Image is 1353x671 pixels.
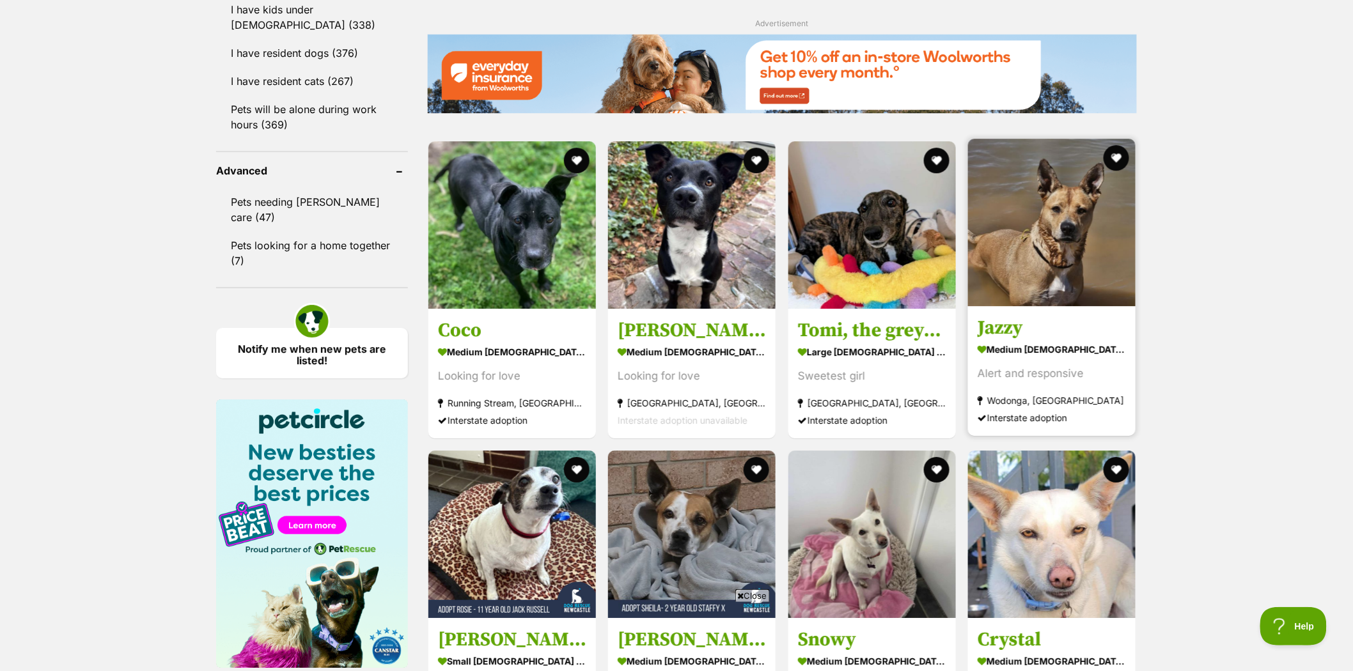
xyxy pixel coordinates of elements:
div: Alert and responsive [978,365,1126,382]
strong: medium [DEMOGRAPHIC_DATA] Dog [798,651,946,670]
a: Tomi, the greyhound large [DEMOGRAPHIC_DATA] Dog Sweetest girl [GEOGRAPHIC_DATA], [GEOGRAPHIC_DAT... [788,309,956,438]
h3: [PERSON_NAME] [618,318,766,343]
strong: [GEOGRAPHIC_DATA], [GEOGRAPHIC_DATA] [618,394,766,412]
strong: [GEOGRAPHIC_DATA], [GEOGRAPHIC_DATA] [798,394,946,412]
img: Coco - Rhodesian Ridgeback x Australian Cattle Dog [428,141,596,309]
a: Pets will be alone during work hours (369) [216,96,408,138]
button: favourite [744,148,770,173]
h3: Crystal [978,627,1126,651]
img: Pet Circle promo banner [216,399,408,668]
button: favourite [744,457,770,482]
div: Sweetest girl [798,367,946,385]
img: Everyday Insurance promotional banner [427,34,1137,112]
div: Interstate adoption [798,412,946,429]
h3: Snowy [798,627,946,651]
a: [PERSON_NAME] medium [DEMOGRAPHIC_DATA] Dog Looking for love [GEOGRAPHIC_DATA], [GEOGRAPHIC_DATA]... [608,309,776,438]
strong: small [DEMOGRAPHIC_DATA] Dog [438,651,586,670]
a: Pets looking for a home together (7) [216,232,408,274]
a: Notify me when new pets are listed! [216,328,408,378]
header: Advanced [216,165,408,176]
img: Jazzy - Australian Cattle Dog [968,139,1136,306]
a: Coco medium [DEMOGRAPHIC_DATA] Dog Looking for love Running Stream, [GEOGRAPHIC_DATA] Interstate ... [428,309,596,438]
strong: Running Stream, [GEOGRAPHIC_DATA] [438,394,586,412]
strong: Wodonga, [GEOGRAPHIC_DATA] [978,392,1126,409]
img: Tomi, the greyhound - Greyhound Dog [788,141,956,309]
a: I have resident cats (267) [216,68,408,95]
span: Interstate adoption unavailable [618,415,747,426]
strong: large [DEMOGRAPHIC_DATA] Dog [798,343,946,361]
strong: medium [DEMOGRAPHIC_DATA] Dog [618,343,766,361]
div: Looking for love [438,367,586,385]
h3: Tomi, the greyhound [798,318,946,343]
strong: medium [DEMOGRAPHIC_DATA] Dog [438,343,586,361]
a: Jazzy medium [DEMOGRAPHIC_DATA] Dog Alert and responsive Wodonga, [GEOGRAPHIC_DATA] Interstate ad... [968,306,1136,436]
img: Crystal - Australian Kelpie Dog [968,451,1136,618]
iframe: Advertisement [444,607,909,665]
h3: [PERSON_NAME] - [DEMOGRAPHIC_DATA] [PERSON_NAME] [438,627,586,651]
div: Looking for love [618,367,766,385]
strong: medium [DEMOGRAPHIC_DATA] Dog [978,651,1126,670]
button: favourite [924,457,950,482]
h3: Jazzy [978,316,1126,340]
button: favourite [1104,145,1129,171]
a: I have resident dogs (376) [216,40,408,66]
div: Interstate adoption [438,412,586,429]
img: Sheila - 2 Year Old Staffy X - American Staffordshire Terrier Dog [608,451,776,618]
button: favourite [564,457,590,482]
h3: Coco [438,318,586,343]
span: Advertisement [756,19,809,28]
img: Rosie - 11 Year Old Jack Russell - Jack Russell Terrier Dog [428,451,596,618]
div: Interstate adoption [978,409,1126,426]
img: Bonnie - American Staffordshire Terrier x Staffordshire Bull Terrier Dog [608,141,776,309]
a: Everyday Insurance promotional banner [427,34,1137,115]
button: favourite [1104,457,1129,482]
strong: medium [DEMOGRAPHIC_DATA] Dog [978,340,1126,359]
iframe: Help Scout Beacon - Open [1260,607,1327,645]
img: Snowy - Australian Kelpie Dog [788,451,956,618]
button: favourite [564,148,590,173]
span: Close [735,589,770,602]
a: Pets needing [PERSON_NAME] care (47) [216,189,408,231]
button: favourite [924,148,950,173]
